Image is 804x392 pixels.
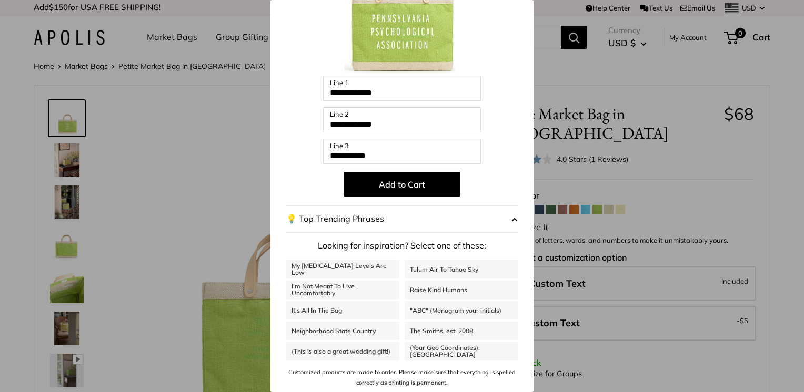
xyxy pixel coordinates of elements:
[286,322,399,340] a: Neighborhood State Country
[286,342,399,360] a: (This is also a great wedding gift!)
[405,342,518,360] a: (Your Geo Coordinates), [GEOGRAPHIC_DATA]
[405,301,518,319] a: "ABC" (Monogram your initials)
[286,367,518,388] p: Customized products are made to order. Please make sure that everything is spelled correctly as p...
[286,205,518,233] button: 💡 Top Trending Phrases
[405,281,518,299] a: Raise Kind Humans
[405,322,518,340] a: The Smiths, est. 2008
[405,260,518,278] a: Tulum Air To Tahoe Sky
[286,301,399,319] a: It's All In The Bag
[286,260,399,278] a: My [MEDICAL_DATA] Levels Are Low
[344,172,460,197] button: Add to Cart
[286,238,518,254] p: Looking for inspiration? Select one of these:
[286,281,399,299] a: I'm Not Meant To Live Uncomfortably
